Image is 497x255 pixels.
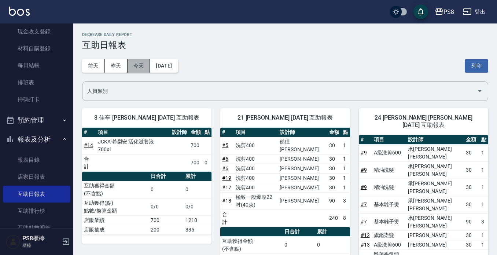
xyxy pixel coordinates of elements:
button: 前天 [82,59,105,73]
td: 30 [327,137,341,154]
td: 洗剪400 [234,164,278,173]
td: 30 [464,144,479,161]
td: 3 [479,213,488,230]
a: 排班表 [3,74,70,91]
img: Person [6,234,21,249]
td: 30 [327,164,341,173]
th: 設計師 [278,128,327,137]
button: 預約管理 [3,111,70,130]
a: #6 [222,156,228,162]
td: 240 [327,210,341,227]
th: 金額 [327,128,341,137]
th: 項目 [372,135,406,145]
td: 1 [479,230,488,240]
a: 互助點數明細 [3,219,70,236]
div: PS8 [443,7,454,17]
p: 櫃檯 [22,242,60,249]
button: 昨天 [105,59,128,73]
td: 承[PERSON_NAME][PERSON_NAME] [406,144,464,161]
td: 承[PERSON_NAME][PERSON_NAME] [406,161,464,179]
button: 今天 [128,59,150,73]
input: 人員名稱 [85,85,474,98]
td: [PERSON_NAME] [278,173,327,183]
a: #19 [222,175,231,181]
td: [PERSON_NAME] [406,230,464,240]
td: 合計 [220,210,234,227]
table: a dense table [82,172,211,235]
td: 1 [341,183,350,192]
td: 承[PERSON_NAME][PERSON_NAME] [406,179,464,196]
td: 1 [341,154,350,164]
td: 1 [341,137,350,154]
td: 1 [479,240,488,249]
td: 基本離子燙 [372,196,406,213]
td: 1 [341,164,350,173]
th: 金額 [189,128,203,137]
table: a dense table [220,128,350,227]
th: 日合計 [149,172,184,181]
button: save [413,4,428,19]
td: 0 [315,236,350,254]
td: 旗鑑染髮 [372,230,406,240]
td: 合計 [82,154,96,171]
td: 30 [464,196,479,213]
th: # [220,128,234,137]
button: 報表及分析 [3,130,70,149]
td: 互助獲得(點) 點數/換算金額 [82,198,149,215]
td: [PERSON_NAME] [278,164,327,173]
td: 精油洗髮 [372,179,406,196]
button: PS8 [432,4,457,19]
td: 極致一般爆厚22吋(40束) [234,192,278,210]
td: 700 [189,137,203,154]
td: 0/0 [184,198,211,215]
td: 30 [464,230,479,240]
td: 1210 [184,215,211,225]
td: 1 [479,179,488,196]
td: 1 [341,173,350,183]
span: 24 [PERSON_NAME] [PERSON_NAME] [DATE] 互助報表 [368,114,479,129]
td: JCKA-希梨安 活化滋養液 700x1 [96,137,170,154]
td: [PERSON_NAME] [278,192,327,210]
h3: 互助日報表 [82,40,488,50]
td: 店販業績 [82,215,149,225]
a: #13 [361,242,370,248]
td: 洗剪400 [234,183,278,192]
a: 店家日報表 [3,168,70,185]
td: 90 [464,213,479,230]
td: A級洗剪600 [372,240,406,249]
td: [PERSON_NAME] [278,154,327,164]
a: 報表目錄 [3,152,70,168]
td: 店販抽成 [82,225,149,234]
td: 互助獲得金額 (不含點) [82,181,149,198]
a: #12 [361,232,370,238]
a: 掃碼打卡 [3,91,70,108]
th: 累計 [184,172,211,181]
td: 承[PERSON_NAME][PERSON_NAME] [406,213,464,230]
a: #6 [222,165,228,171]
a: #7 [361,219,367,225]
td: [PERSON_NAME] [278,183,327,192]
button: 列印 [465,59,488,73]
th: 累計 [315,227,350,237]
th: # [82,128,96,137]
td: 90 [327,192,341,210]
img: Logo [9,7,30,16]
td: 洗剪400 [234,137,278,154]
th: 設計師 [170,128,189,137]
td: 30 [327,173,341,183]
td: 互助獲得金額 (不含點) [220,236,283,254]
td: [PERSON_NAME] [406,240,464,249]
h5: PS8櫃檯 [22,235,60,242]
td: 1 [479,196,488,213]
button: 登出 [460,5,488,19]
td: 0 [149,181,184,198]
h2: Decrease Daily Report [82,32,488,37]
td: 洗剪400 [234,154,278,164]
a: #14 [84,142,93,148]
td: A級洗剪600 [372,144,406,161]
a: 互助排行榜 [3,203,70,219]
th: 設計師 [406,135,464,145]
a: #9 [361,184,367,190]
td: 0 [203,154,211,171]
td: 1 [479,144,488,161]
